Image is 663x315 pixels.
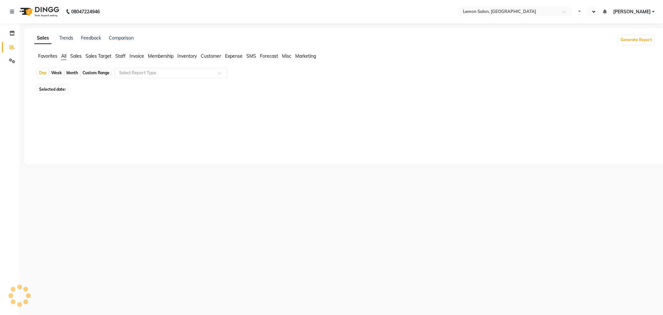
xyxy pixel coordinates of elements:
span: Inventory [177,53,197,59]
a: Trends [59,35,73,41]
div: Week [50,68,63,77]
span: SMS [246,53,256,59]
div: Month [65,68,80,77]
span: Membership [148,53,174,59]
span: Marketing [295,53,316,59]
a: Sales [34,32,51,44]
div: Day [38,68,48,77]
span: Expense [225,53,242,59]
span: Forecast [260,53,278,59]
img: logo [17,3,61,21]
span: All [61,53,66,59]
b: 08047224946 [71,3,100,21]
span: Sales Target [85,53,111,59]
span: Favorites [38,53,57,59]
span: Sales [70,53,82,59]
span: Customer [201,53,221,59]
button: Generate Report [619,35,654,44]
a: Comparison [109,35,134,41]
span: Staff [115,53,126,59]
div: Custom Range [81,68,111,77]
span: Misc [282,53,291,59]
span: Invoice [129,53,144,59]
span: [PERSON_NAME] [613,8,651,15]
span: Selected date: [38,85,67,93]
a: Feedback [81,35,101,41]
